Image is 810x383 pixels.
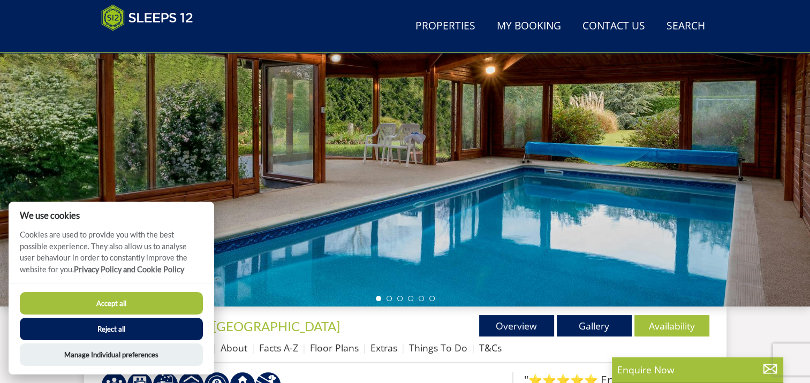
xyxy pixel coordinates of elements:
[213,318,340,334] a: [GEOGRAPHIC_DATA]
[479,341,502,354] a: T&Cs
[74,265,184,274] a: Privacy Policy and Cookie Policy
[617,363,778,377] p: Enquire Now
[662,14,709,39] a: Search
[411,14,480,39] a: Properties
[101,4,193,31] img: Sleeps 12
[221,341,247,354] a: About
[20,343,203,366] button: Manage Individual preferences
[259,341,298,354] a: Facts A-Z
[9,210,214,220] h2: We use cookies
[96,37,208,47] iframe: Customer reviews powered by Trustpilot
[634,315,709,336] a: Availability
[409,341,467,354] a: Things To Do
[310,341,359,354] a: Floor Plans
[493,14,565,39] a: My Booking
[20,292,203,315] button: Accept all
[557,315,632,336] a: Gallery
[9,229,214,283] p: Cookies are used to provide you with the best possible experience. They also allow us to analyse ...
[370,341,397,354] a: Extras
[479,315,554,336] a: Overview
[578,14,649,39] a: Contact Us
[208,318,340,334] span: -
[20,318,203,340] button: Reject all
